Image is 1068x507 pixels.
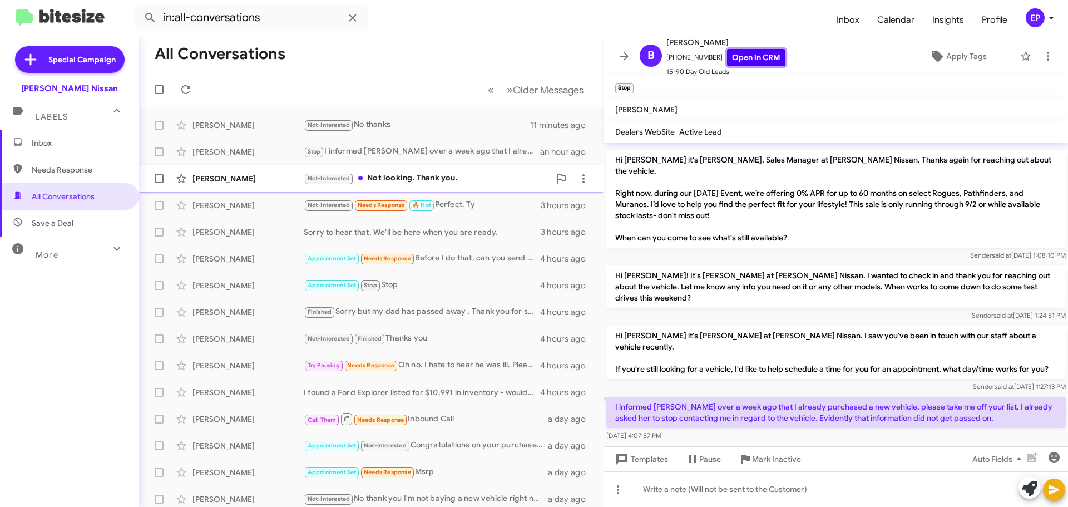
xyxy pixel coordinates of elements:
[304,332,540,345] div: Thanks you
[548,467,595,478] div: a day ago
[946,46,987,66] span: Apply Tags
[192,333,304,344] div: [PERSON_NAME]
[192,387,304,398] div: [PERSON_NAME]
[992,251,1011,259] span: said at
[540,253,595,264] div: 4 hours ago
[412,201,431,209] span: 🔥 Hot
[192,227,304,238] div: [PERSON_NAME]
[507,83,513,97] span: »
[615,83,634,93] small: Stop
[1016,8,1056,27] button: EP
[973,382,1066,391] span: Sender [DATE] 1:27:13 PM
[308,362,340,369] span: Try Pausing
[358,335,382,342] span: Finished
[308,255,357,262] span: Appointment Set
[48,54,116,65] span: Special Campaign
[192,494,304,505] div: [PERSON_NAME]
[15,46,125,73] a: Special Campaign
[36,250,58,260] span: More
[828,4,868,36] a: Inbox
[647,47,655,65] span: B
[730,449,810,469] button: Mark Inactive
[548,440,595,451] div: a day ago
[308,469,357,476] span: Appointment Set
[540,333,595,344] div: 4 hours ago
[21,83,118,94] div: [PERSON_NAME] Nissan
[1026,8,1045,27] div: EP
[358,201,405,209] span: Needs Response
[606,326,1066,379] p: Hi [PERSON_NAME] it's [PERSON_NAME] at [PERSON_NAME] Nissan. I saw you've been in touch with our ...
[364,282,377,289] span: Stop
[192,200,304,211] div: [PERSON_NAME]
[513,84,584,96] span: Older Messages
[541,227,595,238] div: 3 hours ago
[972,449,1026,469] span: Auto Fields
[488,83,494,97] span: «
[481,78,501,101] button: Previous
[972,311,1066,319] span: Sender [DATE] 1:24:51 PM
[995,382,1014,391] span: said at
[615,127,675,137] span: Dealers WebSite
[364,255,411,262] span: Needs Response
[304,306,540,318] div: Sorry but my dad has passed away . Thank you for still trying to help . Have a blessed day
[36,112,68,122] span: Labels
[963,449,1035,469] button: Auto Fields
[155,45,285,63] h1: All Conversations
[548,494,595,505] div: a day ago
[540,307,595,318] div: 4 hours ago
[604,449,677,469] button: Templates
[192,307,304,318] div: [PERSON_NAME]
[500,78,590,101] button: Next
[970,251,1066,259] span: Sender [DATE] 1:08:10 PM
[192,146,304,157] div: [PERSON_NAME]
[304,199,541,211] div: Perfect. Ty
[192,440,304,451] div: [PERSON_NAME]
[666,36,785,49] span: [PERSON_NAME]
[308,335,350,342] span: Not-Interested
[304,466,548,479] div: Msrp
[308,416,337,424] span: Call Them
[304,493,548,505] div: No thank you I'm not baying a new vehicle right now???????
[973,4,1016,36] span: Profile
[135,4,368,31] input: Search
[192,360,304,371] div: [PERSON_NAME]
[548,414,595,425] div: a day ago
[308,308,332,316] span: Finished
[666,49,785,66] span: [PHONE_NUMBER]
[868,4,923,36] span: Calendar
[482,78,590,101] nav: Page navigation example
[606,397,1066,428] p: I informed [PERSON_NAME] over a week ago that I already purchased a new vehicle, please take me o...
[541,200,595,211] div: 3 hours ago
[540,146,595,157] div: an hour ago
[304,279,540,292] div: Stop
[699,449,721,469] span: Pause
[540,360,595,371] div: 4 hours ago
[923,4,973,36] span: Insights
[677,449,730,469] button: Pause
[308,121,350,129] span: Not-Interested
[308,442,357,449] span: Appointment Set
[32,218,73,229] span: Save a Deal
[308,148,321,155] span: Stop
[192,414,304,425] div: [PERSON_NAME]
[901,46,1015,66] button: Apply Tags
[679,127,722,137] span: Active Lead
[308,175,350,182] span: Not-Interested
[192,280,304,291] div: [PERSON_NAME]
[357,416,404,424] span: Needs Response
[304,387,540,398] div: I found a Ford Explorer listed for $10,991 in inventory - would that be too large of a vehicle?
[192,253,304,264] div: [PERSON_NAME]
[615,105,678,115] span: [PERSON_NAME]
[304,119,530,131] div: No thanks
[32,191,95,202] span: All Conversations
[364,442,407,449] span: Not-Interested
[606,431,661,440] span: [DATE] 4:07:57 PM
[304,227,541,238] div: Sorry to hear that. We'll be here when you are ready.
[752,449,801,469] span: Mark Inactive
[304,252,540,265] div: Before I do that, can you send me a list of cars that are under 9000 that could be bank approved ...
[192,467,304,478] div: [PERSON_NAME]
[304,412,548,426] div: Inbound Call
[993,311,1013,319] span: said at
[32,137,126,149] span: Inbox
